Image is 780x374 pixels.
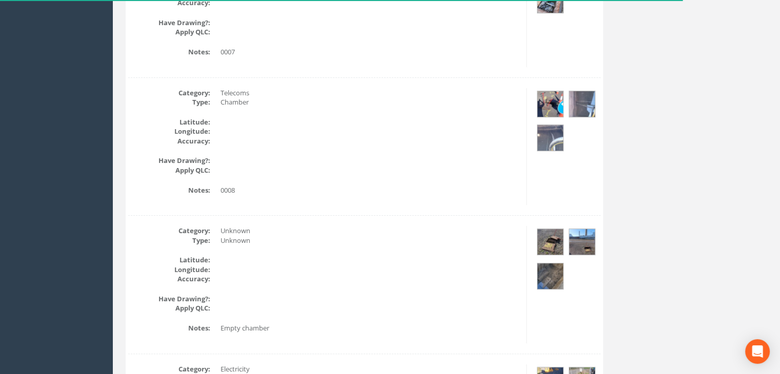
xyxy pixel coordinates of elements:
dd: 0008 [221,185,518,195]
dt: Latitude: [128,255,210,265]
dt: Longitude: [128,127,210,136]
dt: Category: [128,364,210,374]
dd: Electricity [221,364,518,374]
dt: Accuracy: [128,274,210,284]
dt: Category: [128,226,210,236]
dt: Type: [128,236,210,245]
img: d0af3eae-e8cd-8b12-8097-cf18f9b08bf3_620606a3-503a-2682-3260-648671fd0feb_thumb.jpg [537,125,563,151]
dt: Longitude: [128,265,210,275]
dt: Have Drawing?: [128,156,210,165]
dd: Unknown [221,236,518,245]
dt: Accuracy: [128,136,210,146]
dt: Category: [128,88,210,98]
img: d0af3eae-e8cd-8b12-8097-cf18f9b08bf3_b6040565-1646-0295-a7c4-57342cad2437_thumb.jpg [569,229,595,255]
dt: Apply QLC: [128,303,210,313]
dt: Apply QLC: [128,27,210,37]
dd: Unknown [221,226,518,236]
dd: Chamber [221,97,518,107]
img: d0af3eae-e8cd-8b12-8097-cf18f9b08bf3_7e695704-f0f3-711f-0420-8239157147e2_thumb.jpg [537,229,563,255]
dt: Have Drawing?: [128,18,210,28]
dt: Apply QLC: [128,165,210,175]
dd: Telecoms [221,88,518,98]
dt: Notes: [128,323,210,333]
dd: 0007 [221,47,518,57]
dt: Have Drawing?: [128,294,210,304]
img: d0af3eae-e8cd-8b12-8097-cf18f9b08bf3_362694a9-b45e-8dad-10c0-6b3242c6c558_thumb.jpg [569,91,595,117]
dt: Notes: [128,185,210,195]
img: d0af3eae-e8cd-8b12-8097-cf18f9b08bf3_687f8252-7b80-8259-5fc0-67085e8885a4_thumb.jpg [537,263,563,289]
dd: Empty chamber [221,323,518,333]
dt: Type: [128,97,210,107]
dt: Latitude: [128,117,210,127]
div: Open Intercom Messenger [745,339,770,364]
dt: Notes: [128,47,210,57]
img: d0af3eae-e8cd-8b12-8097-cf18f9b08bf3_2a103181-3cc9-663a-be4e-59c1d904538e_thumb.jpg [537,91,563,117]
